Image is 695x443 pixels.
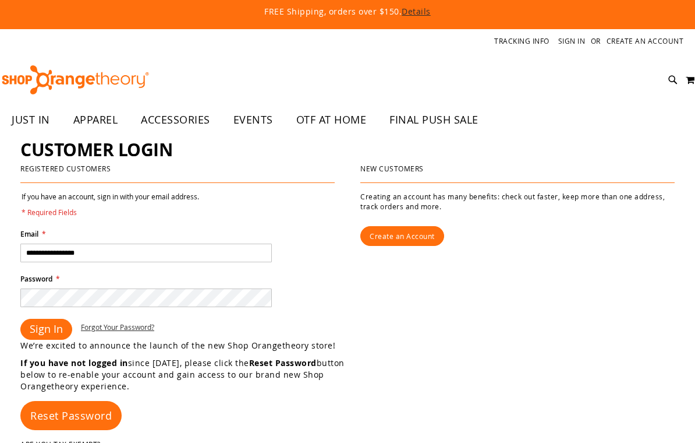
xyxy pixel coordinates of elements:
[30,409,112,423] span: Reset Password
[378,107,490,133] a: FINAL PUSH SALE
[40,6,655,17] p: FREE Shipping, orders over $150.
[20,229,38,239] span: Email
[20,164,111,173] strong: Registered Customers
[249,357,317,368] strong: Reset Password
[494,36,549,46] a: Tracking Info
[20,319,72,340] button: Sign In
[129,107,222,133] a: ACCESSORIES
[20,192,200,217] legend: If you have an account, sign in with your email address.
[22,208,199,217] span: * Required Fields
[558,36,586,46] a: Sign In
[296,107,367,133] span: OTF AT HOME
[62,107,130,133] a: APPAREL
[12,107,50,133] span: JUST IN
[73,107,118,133] span: APPAREL
[360,192,675,212] p: Creating an account has many benefits: check out faster, keep more than one address, track orders...
[607,36,684,46] a: Create an Account
[20,357,347,392] p: since [DATE], please click the button below to re-enable your account and gain access to our bran...
[81,322,154,332] span: Forgot Your Password?
[141,107,210,133] span: ACCESSORIES
[20,138,172,161] span: Customer Login
[360,164,424,173] strong: New Customers
[370,231,435,241] span: Create an Account
[402,6,431,17] a: Details
[389,107,478,133] span: FINAL PUSH SALE
[20,401,122,430] a: Reset Password
[233,107,273,133] span: EVENTS
[20,357,128,368] strong: If you have not logged in
[285,107,378,133] a: OTF AT HOME
[222,107,285,133] a: EVENTS
[20,274,52,284] span: Password
[81,322,154,332] a: Forgot Your Password?
[360,226,444,246] a: Create an Account
[30,322,63,336] span: Sign In
[20,340,347,351] p: We’re excited to announce the launch of the new Shop Orangetheory store!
